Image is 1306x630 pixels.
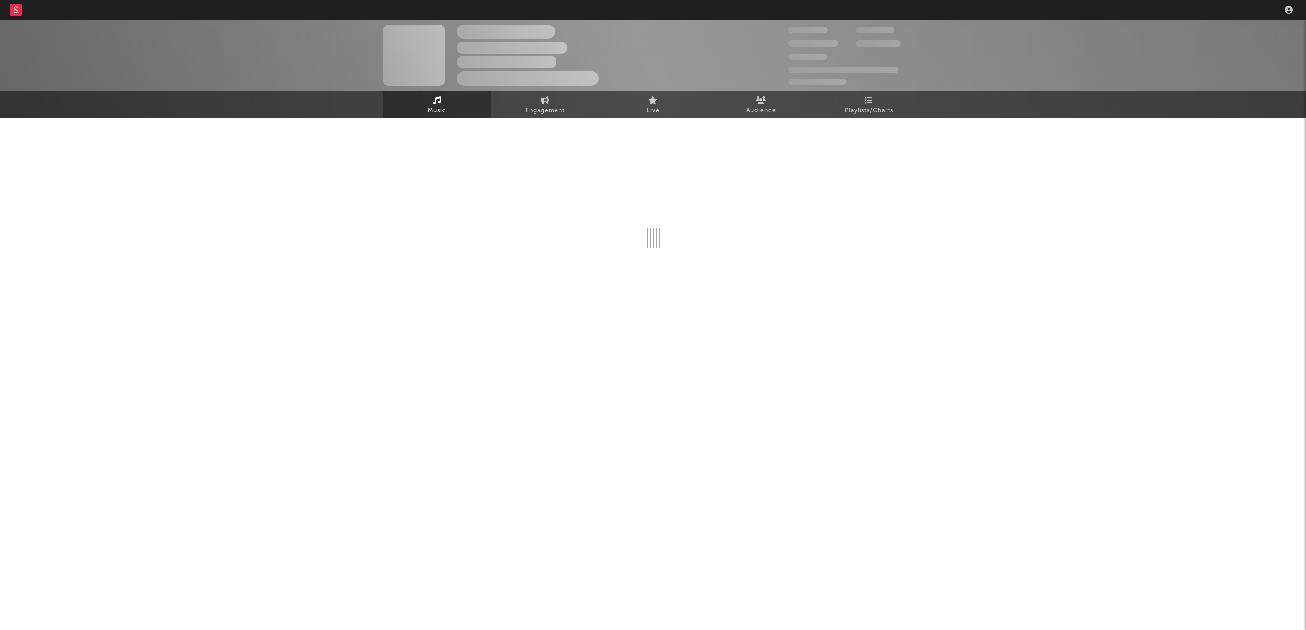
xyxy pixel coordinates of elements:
[856,40,901,47] span: 1,000,000
[845,105,893,117] span: Playlists/Charts
[788,40,838,47] span: 50,000,000
[788,79,846,85] span: Jump Score: 85.0
[526,105,565,117] span: Engagement
[856,27,894,33] span: 100,000
[428,105,446,117] span: Music
[788,27,828,33] span: 300,000
[491,91,599,118] a: Engagement
[599,91,707,118] a: Live
[707,91,815,118] a: Audience
[383,91,491,118] a: Music
[788,67,898,73] span: 50,000,000 Monthly Listeners
[815,91,923,118] a: Playlists/Charts
[746,105,776,117] span: Audience
[788,54,827,60] span: 100,000
[647,105,660,117] span: Live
